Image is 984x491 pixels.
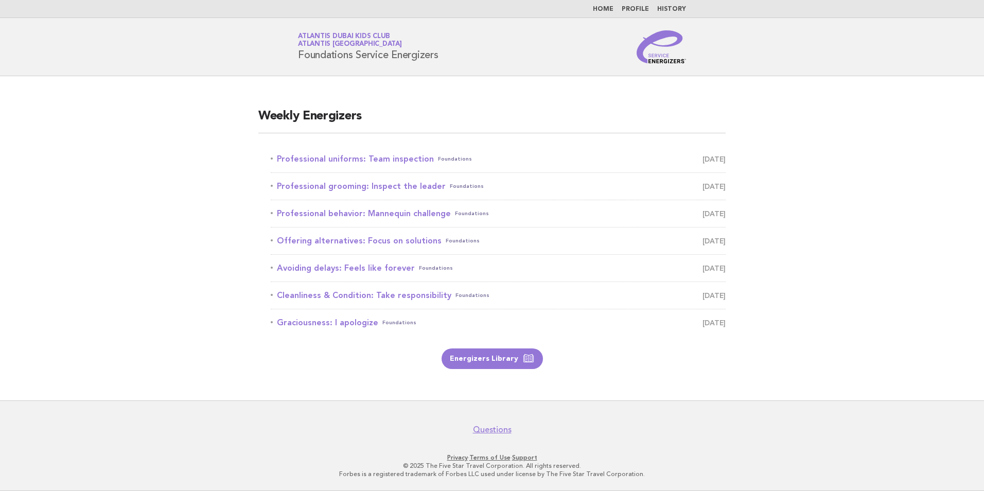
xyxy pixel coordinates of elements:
span: Atlantis [GEOGRAPHIC_DATA] [298,41,402,48]
span: Foundations [446,234,480,248]
span: [DATE] [702,288,726,303]
a: Atlantis Dubai Kids ClubAtlantis [GEOGRAPHIC_DATA] [298,33,402,47]
h2: Weekly Energizers [258,108,726,133]
span: [DATE] [702,179,726,194]
span: [DATE] [702,152,726,166]
span: Foundations [455,288,489,303]
p: · · [177,453,807,462]
p: © 2025 The Five Star Travel Corporation. All rights reserved. [177,462,807,470]
img: Service Energizers [637,30,686,63]
a: Offering alternatives: Focus on solutionsFoundations [DATE] [271,234,726,248]
span: Foundations [438,152,472,166]
a: Cleanliness & Condition: Take responsibilityFoundations [DATE] [271,288,726,303]
a: Questions [473,425,512,435]
a: Energizers Library [442,348,543,369]
a: Professional uniforms: Team inspectionFoundations [DATE] [271,152,726,166]
a: Professional grooming: Inspect the leaderFoundations [DATE] [271,179,726,194]
a: Avoiding delays: Feels like foreverFoundations [DATE] [271,261,726,275]
a: Privacy [447,454,468,461]
a: Profile [622,6,649,12]
h1: Foundations Service Energizers [298,33,438,60]
span: [DATE] [702,315,726,330]
a: History [657,6,686,12]
span: Foundations [450,179,484,194]
span: Foundations [382,315,416,330]
p: Forbes is a registered trademark of Forbes LLC used under license by The Five Star Travel Corpora... [177,470,807,478]
a: Home [593,6,613,12]
a: Professional behavior: Mannequin challengeFoundations [DATE] [271,206,726,221]
a: Graciousness: I apologizeFoundations [DATE] [271,315,726,330]
span: [DATE] [702,234,726,248]
span: [DATE] [702,206,726,221]
a: Terms of Use [469,454,511,461]
a: Support [512,454,537,461]
span: Foundations [455,206,489,221]
span: Foundations [419,261,453,275]
span: [DATE] [702,261,726,275]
